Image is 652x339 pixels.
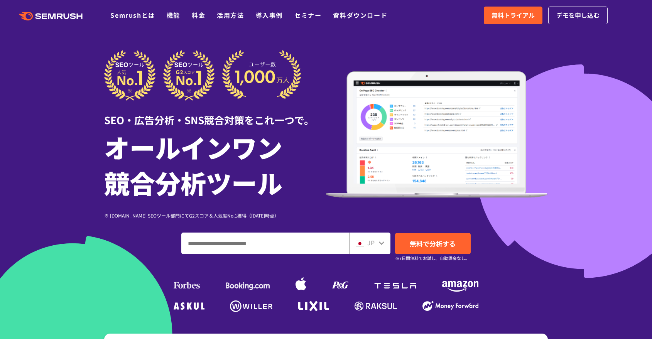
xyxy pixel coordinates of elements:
a: デモを申し込む [548,7,608,24]
a: 無料で分析する [395,233,471,254]
a: 無料トライアル [484,7,542,24]
div: ※ [DOMAIN_NAME] SEOツール部門にてG2スコア＆人気度No.1獲得（[DATE]時点） [104,212,326,219]
div: SEO・広告分析・SNS競合対策をこれ一つで。 [104,101,326,127]
a: セミナー [294,10,321,20]
a: 導入事例 [256,10,283,20]
span: 無料で分析する [410,239,456,248]
span: デモを申し込む [556,10,600,20]
a: 活用方法 [217,10,244,20]
input: ドメイン、キーワードまたはURLを入力してください [182,233,349,254]
h1: オールインワン 競合分析ツール [104,129,326,200]
small: ※7日間無料でお試し。自動課金なし。 [395,255,470,262]
a: 資料ダウンロード [333,10,387,20]
a: 機能 [167,10,180,20]
span: 無料トライアル [492,10,535,20]
a: Semrushとは [110,10,155,20]
span: JP [367,238,375,247]
a: 料金 [192,10,205,20]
